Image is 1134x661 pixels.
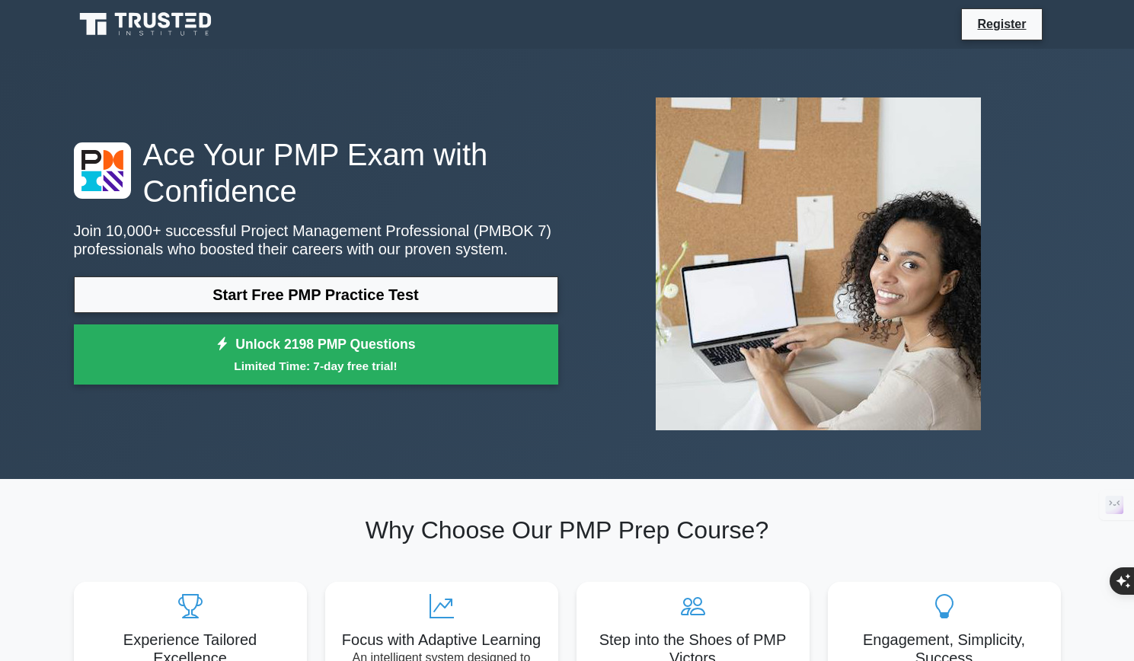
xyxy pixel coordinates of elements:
a: Register [968,14,1035,34]
a: Start Free PMP Practice Test [74,276,558,313]
h2: Why Choose Our PMP Prep Course? [74,516,1061,544]
a: Unlock 2198 PMP QuestionsLimited Time: 7-day free trial! [74,324,558,385]
small: Limited Time: 7-day free trial! [93,357,539,375]
h5: Focus with Adaptive Learning [337,631,546,649]
h1: Ace Your PMP Exam with Confidence [74,136,558,209]
p: Join 10,000+ successful Project Management Professional (PMBOK 7) professionals who boosted their... [74,222,558,258]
